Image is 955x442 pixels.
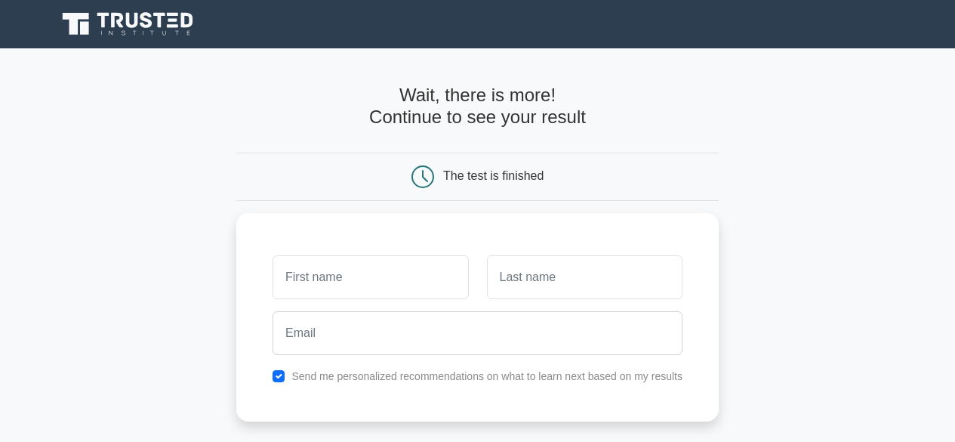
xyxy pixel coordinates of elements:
[291,370,682,382] label: Send me personalized recommendations on what to learn next based on my results
[487,255,682,299] input: Last name
[273,255,468,299] input: First name
[236,85,719,128] h4: Wait, there is more! Continue to see your result
[273,311,682,355] input: Email
[443,169,544,182] div: The test is finished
